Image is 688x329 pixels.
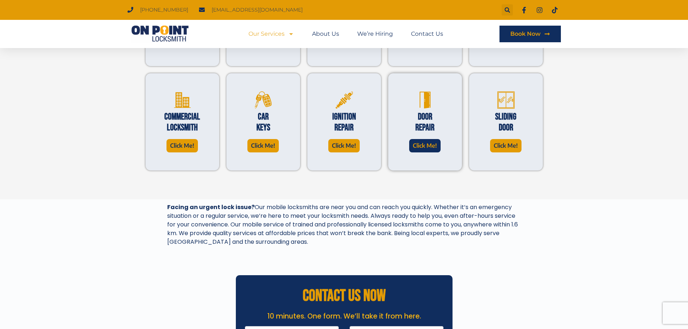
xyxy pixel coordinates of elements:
[245,112,282,133] h2: Car Keys
[413,141,437,151] span: Click Me!
[138,5,188,15] span: [PHONE_NUMBER]
[411,26,443,42] a: Contact Us
[248,26,443,42] nav: Menu
[167,203,255,211] strong: Facing an urgent lock issue?
[332,141,356,151] span: Click Me!
[357,26,393,42] a: We’re Hiring
[406,112,444,133] h2: Door Repair
[239,311,449,322] p: 10 minutes. One form. We’ll take it from here.
[170,141,194,151] span: Click Me!
[510,31,541,37] span: Book Now
[251,141,275,151] span: Click Me!
[490,139,522,152] a: Click Me!
[239,288,449,304] h2: CONTACT US NOW
[166,139,198,152] a: Click Me!
[248,26,294,42] a: Our Services
[487,112,525,133] h2: Sliding door
[164,112,201,133] h2: Commercial Locksmith
[167,203,518,246] span: Our mobile locksmiths are near you and can reach you quickly. Whether it’s an emergency situation...
[210,5,303,15] span: [EMAIL_ADDRESS][DOMAIN_NAME]
[494,141,518,151] span: Click Me!
[409,139,441,152] a: Click Me!
[499,26,561,42] a: Book Now
[312,26,339,42] a: About Us
[502,4,513,16] div: Search
[328,139,360,152] a: Click Me!
[325,112,363,133] h2: IGNITION REPAIR
[247,139,279,152] a: Click Me!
